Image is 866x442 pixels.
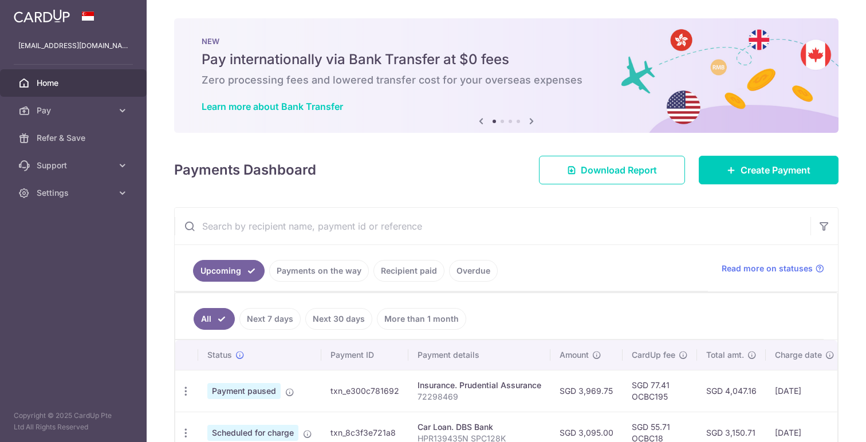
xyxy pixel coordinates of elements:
span: Home [37,77,112,89]
td: SGD 3,969.75 [550,370,623,412]
th: Payment ID [321,340,408,370]
h4: Payments Dashboard [174,160,316,180]
a: Next 7 days [239,308,301,330]
span: Create Payment [741,163,810,177]
div: Car Loan. DBS Bank [418,421,541,433]
a: Download Report [539,156,685,184]
td: txn_e300c781692 [321,370,408,412]
span: Download Report [581,163,657,177]
a: Recipient paid [373,260,444,282]
td: SGD 4,047.16 [697,370,766,412]
span: Settings [37,187,112,199]
input: Search by recipient name, payment id or reference [175,208,810,244]
span: Refer & Save [37,132,112,144]
a: Next 30 days [305,308,372,330]
p: NEW [202,37,811,46]
span: Read more on statuses [722,263,813,274]
a: Read more on statuses [722,263,824,274]
h5: Pay internationally via Bank Transfer at $0 fees [202,50,811,69]
span: Amount [560,349,589,361]
a: Create Payment [699,156,839,184]
a: Payments on the way [269,260,369,282]
span: Support [37,160,112,171]
span: Charge date [775,349,822,361]
h6: Zero processing fees and lowered transfer cost for your overseas expenses [202,73,811,87]
a: More than 1 month [377,308,466,330]
td: SGD 77.41 OCBC195 [623,370,697,412]
span: Status [207,349,232,361]
span: CardUp fee [632,349,675,361]
img: Bank transfer banner [174,18,839,133]
a: Upcoming [193,260,265,282]
span: Pay [37,105,112,116]
a: Overdue [449,260,498,282]
p: 72298469 [418,391,541,402]
div: Insurance. Prudential Assurance [418,380,541,391]
th: Payment details [408,340,550,370]
span: Total amt. [706,349,744,361]
span: Payment paused [207,383,281,399]
p: [EMAIL_ADDRESS][DOMAIN_NAME] [18,40,128,52]
img: CardUp [14,9,70,23]
span: Scheduled for charge [207,425,298,441]
td: [DATE] [766,370,844,412]
a: All [194,308,235,330]
a: Learn more about Bank Transfer [202,101,343,112]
